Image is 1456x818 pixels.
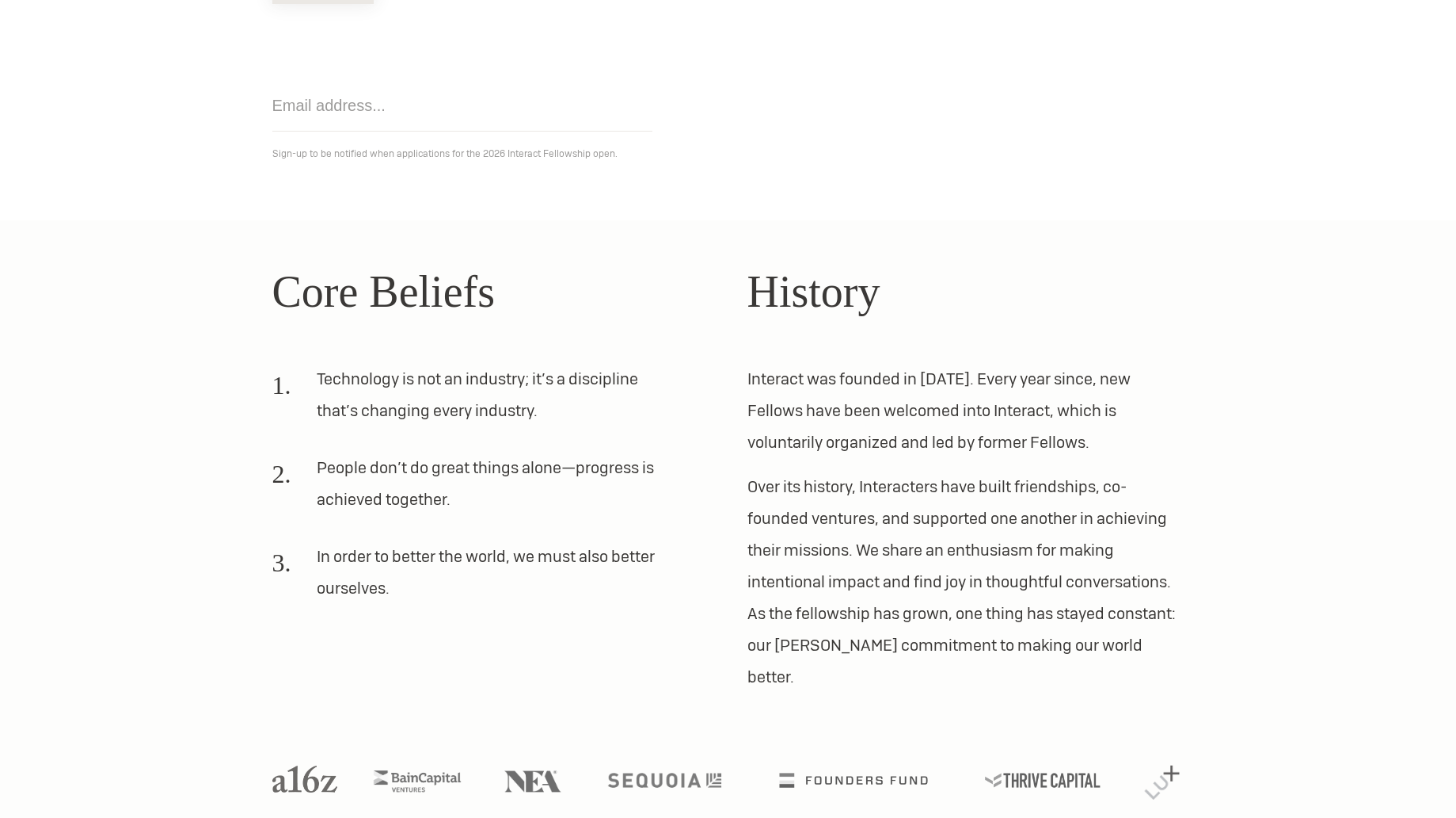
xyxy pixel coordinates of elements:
li: Technology is not an industry; it’s a discipline that’s changing every industry. [272,363,671,439]
li: In order to better the world, we must also better ourselves. [272,541,671,617]
img: NEA logo [504,770,561,792]
img: Sequoia logo [608,773,721,788]
p: Over its history, Interacters have built friendships, co-founded ventures, and supported one anot... [747,471,1184,693]
img: Founders Fund logo [779,773,927,788]
input: Email address... [272,80,652,132]
p: Interact was founded in [DATE]. Every year since, new Fellows have been welcomed into Interact, w... [747,363,1184,458]
img: Thrive Capital logo [985,773,1101,788]
p: Sign-up to be notified when applications for the 2026 Interact Fellowship open. [272,144,1184,163]
img: A16Z logo [272,766,338,793]
img: Bain Capital Ventures logo [374,770,461,792]
li: People don’t do great things alone—progress is achieved together. [272,452,671,528]
h2: History [747,258,1184,325]
img: Lux Capital logo [1145,766,1180,800]
h2: Core Beliefs [272,258,709,325]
